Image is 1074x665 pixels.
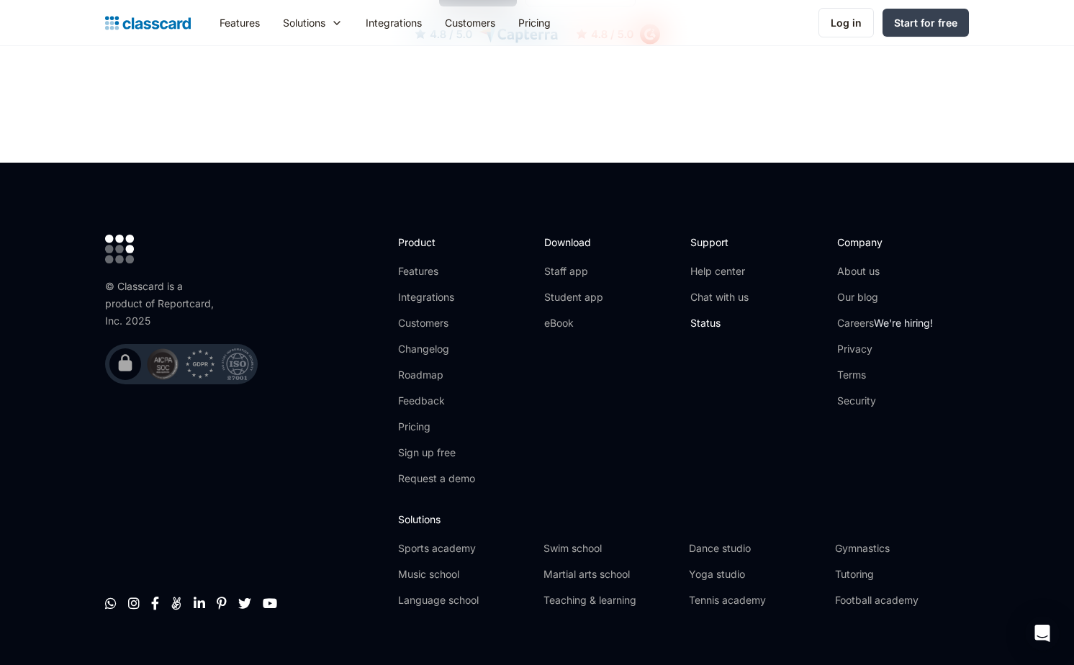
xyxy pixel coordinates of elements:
a:  [128,596,140,610]
h2: Solutions [398,512,969,527]
a: Terms [837,368,933,382]
a: Sign up free [398,445,475,460]
a: Start for free [883,9,969,37]
a: Dance studio [689,541,823,556]
a:  [217,596,227,610]
h2: Company [837,235,933,250]
a:  [263,596,277,610]
div: © Classcard is a product of Reportcard, Inc. 2025 [105,278,220,330]
a: Changelog [398,342,475,356]
h2: Download [544,235,603,250]
span: We're hiring! [874,317,933,329]
a: Pricing [507,6,562,39]
a: Student app [544,290,603,304]
a: Sports academy [398,541,532,556]
a: Tennis academy [689,593,823,607]
div: Start for free [894,15,957,30]
a: Music school [398,567,532,582]
a: eBook [544,316,603,330]
a: Request a demo [398,471,475,486]
a: Staff app [544,264,603,279]
a:  [194,596,205,610]
a: Security [837,394,933,408]
a: Chat with us [690,290,749,304]
a: home [105,13,191,33]
a: CareersWe're hiring! [837,316,933,330]
a: Privacy [837,342,933,356]
div: Open Intercom Messenger [1025,616,1060,651]
a: Gymnastics [835,541,969,556]
a:  [171,596,182,610]
a:  [238,596,251,610]
a: Swim school [543,541,677,556]
a: Features [398,264,475,279]
a: Status [690,316,749,330]
a: Log in [818,8,874,37]
a: Integrations [354,6,433,39]
a: Martial arts school [543,567,677,582]
a: Yoga studio [689,567,823,582]
a:  [105,596,117,610]
a: Roadmap [398,368,475,382]
h2: Product [398,235,475,250]
div: Solutions [271,6,354,39]
h2: Support [690,235,749,250]
a: Help center [690,264,749,279]
a: Language school [398,593,532,607]
a: About us [837,264,933,279]
a: Tutoring [835,567,969,582]
a: Customers [433,6,507,39]
a:  [151,596,159,610]
div: Log in [831,15,862,30]
a: Feedback [398,394,475,408]
div: Solutions [283,15,325,30]
a: Integrations [398,290,475,304]
a: Football academy [835,593,969,607]
a: Customers [398,316,475,330]
a: Features [208,6,271,39]
a: Pricing [398,420,475,434]
a: Our blog [837,290,933,304]
a: Teaching & learning [543,593,677,607]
